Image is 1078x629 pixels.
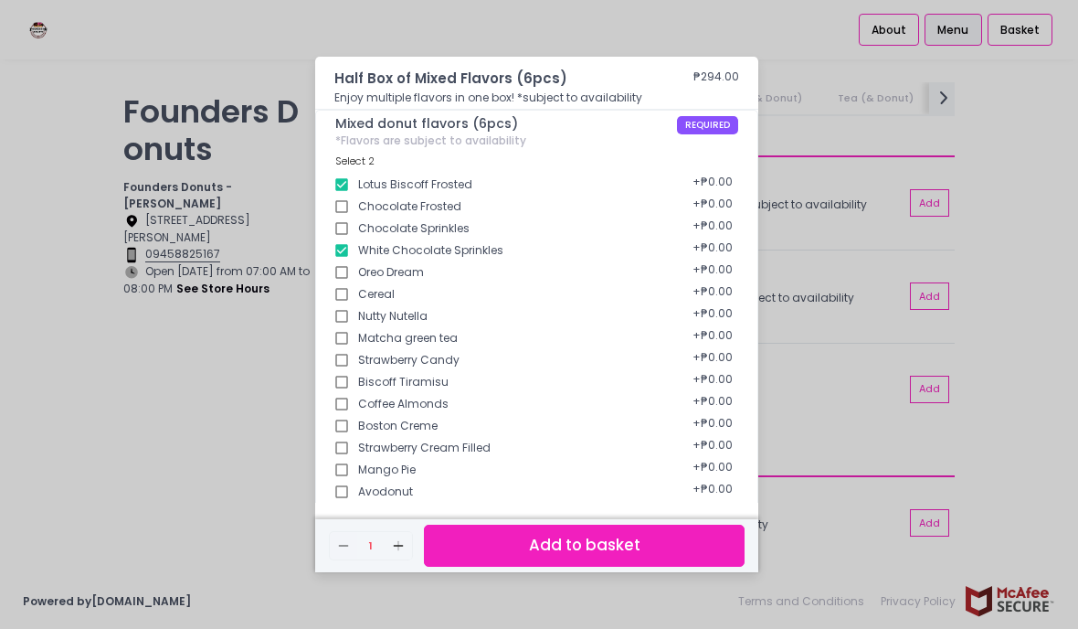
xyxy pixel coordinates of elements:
[687,190,738,223] div: + ₱0.00
[687,256,738,289] div: + ₱0.00
[687,212,738,245] div: + ₱0.00
[424,525,745,566] button: Add to basket
[687,453,738,486] div: + ₱0.00
[687,300,738,333] div: + ₱0.00
[334,90,739,106] p: Enjoy multiple flavors in one box! *subject to availability
[687,410,738,442] div: + ₱0.00
[677,116,738,134] span: REQUIRED
[687,234,738,267] div: + ₱0.00
[687,278,738,311] div: + ₱0.00
[687,168,738,201] div: + ₱0.00
[687,366,738,399] div: + ₱0.00
[687,497,738,530] div: + ₱0.00
[687,475,738,508] div: + ₱0.00
[335,154,375,168] span: Select 2
[693,69,739,90] div: ₱294.00
[335,116,677,132] span: Mixed donut flavors (6pcs)
[687,322,738,355] div: + ₱0.00
[335,134,738,147] div: *Flavors are subject to availability
[687,388,738,421] div: + ₱0.00
[687,432,738,464] div: + ₱0.00
[334,69,638,90] span: Half Box of Mixed Flavors (6pcs)
[687,344,738,377] div: + ₱0.00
